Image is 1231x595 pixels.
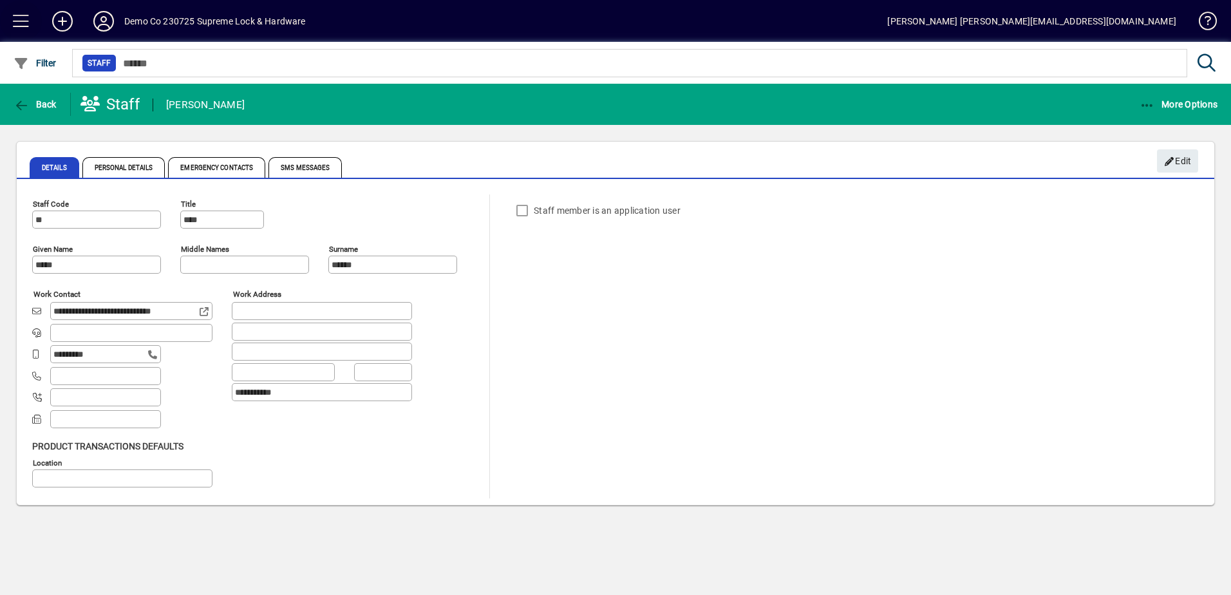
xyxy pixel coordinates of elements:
[124,11,306,32] div: Demo Co 230725 Supreme Lock & Hardware
[10,52,60,75] button: Filter
[168,157,265,178] span: Emergency Contacts
[82,157,165,178] span: Personal Details
[166,95,245,115] div: [PERSON_NAME]
[268,157,342,178] span: SMS Messages
[1157,149,1198,173] button: Edit
[83,10,124,33] button: Profile
[33,245,73,254] mat-label: Given name
[33,458,62,467] mat-label: Location
[1189,3,1215,44] a: Knowledge Base
[33,200,69,209] mat-label: Staff Code
[14,58,57,68] span: Filter
[181,245,229,254] mat-label: Middle names
[1136,93,1221,116] button: More Options
[10,93,60,116] button: Back
[32,441,183,451] span: Product Transactions Defaults
[1164,151,1192,172] span: Edit
[181,200,196,209] mat-label: Title
[30,157,79,178] span: Details
[42,10,83,33] button: Add
[80,94,140,115] div: Staff
[14,99,57,109] span: Back
[887,11,1176,32] div: [PERSON_NAME] [PERSON_NAME][EMAIL_ADDRESS][DOMAIN_NAME]
[1140,99,1218,109] span: More Options
[88,57,111,70] span: Staff
[329,245,358,254] mat-label: Surname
